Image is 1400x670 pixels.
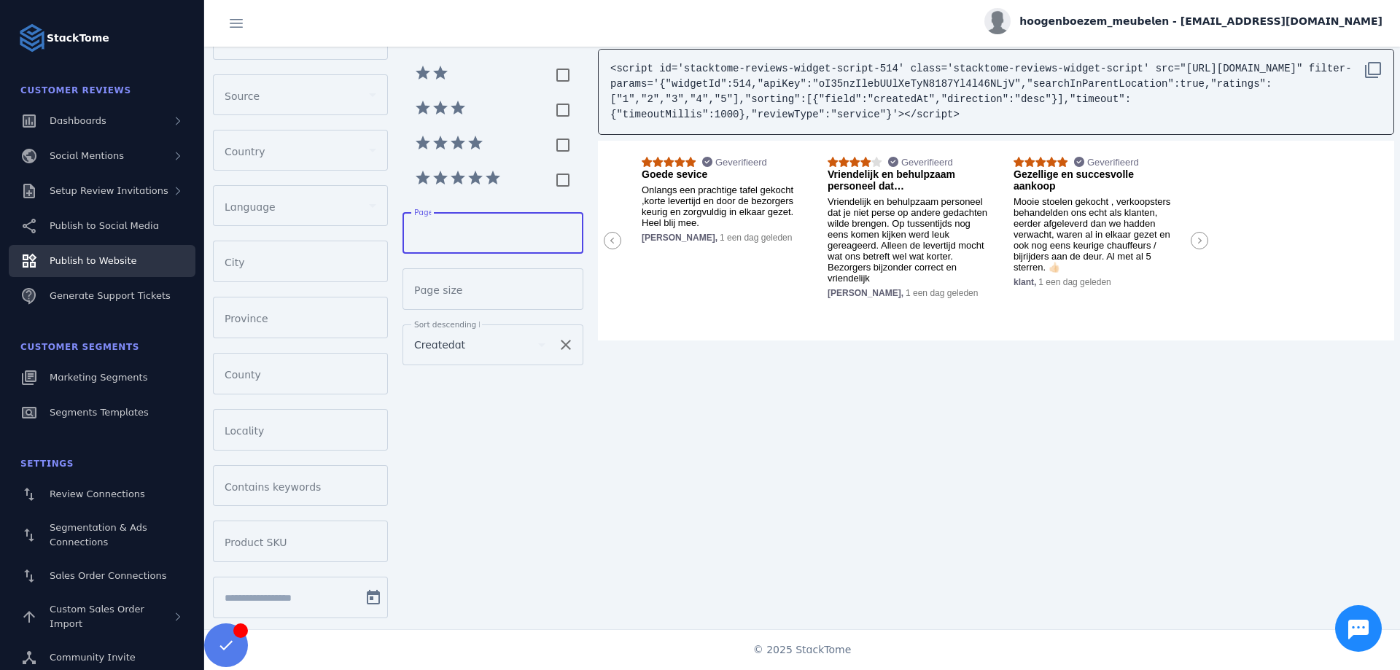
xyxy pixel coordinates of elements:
[449,99,467,117] mat-icon: star
[50,290,171,301] span: Generate Support Tickets
[984,8,1011,34] img: profile.jpg
[414,134,432,152] mat-icon: star
[50,488,145,499] span: Review Connections
[9,560,195,592] a: Sales Order Connections
[432,99,449,117] mat-icon: star
[225,146,265,157] mat-label: Country
[225,313,268,324] mat-label: Province
[225,425,264,437] mat-label: Locality
[414,169,432,187] mat-icon: star
[50,115,106,126] span: Dashboards
[548,336,583,354] mat-icon: clear
[50,220,159,231] span: Publish to Social Media
[449,134,467,152] mat-icon: star
[225,369,261,381] mat-label: County
[225,201,276,213] mat-label: Language
[1019,14,1382,29] span: hoogenboezem_meubelen - [EMAIL_ADDRESS][DOMAIN_NAME]
[225,481,321,493] mat-label: Contains keywords
[414,64,432,82] mat-icon: star
[225,257,244,268] mat-label: City
[9,210,195,242] a: Publish to Social Media
[9,397,195,429] a: Segments Templates
[467,134,484,152] mat-icon: star
[467,169,484,187] mat-icon: star
[359,583,388,612] button: Open calendar
[9,245,195,277] a: Publish to Website
[20,342,139,352] span: Customer Segments
[9,280,195,312] a: Generate Support Tickets
[50,570,166,581] span: Sales Order Connections
[50,372,147,383] span: Marketing Segments
[449,169,467,187] mat-icon: star
[432,134,449,152] mat-icon: star
[47,31,109,46] strong: StackTome
[20,85,131,96] span: Customer Reviews
[753,642,852,658] span: © 2025 StackTome
[432,64,449,82] mat-icon: star
[20,459,74,469] span: Settings
[225,90,260,102] mat-label: Source
[414,208,433,217] mat-label: Page
[414,99,432,117] mat-icon: star
[414,336,465,354] span: Createdat
[50,185,168,196] span: Setup Review Invitations
[484,169,502,187] mat-icon: star
[50,604,144,629] span: Custom Sales Order Import
[9,478,195,510] a: Review Connections
[50,652,136,663] span: Community Invite
[50,522,147,548] span: Segmentation & Ads Connections
[610,63,1352,120] code: <script id='stacktome-reviews-widget-script-514' class='stacktome-reviews-widget-script' src="[UR...
[9,513,195,557] a: Segmentation & Ads Connections
[432,169,449,187] mat-icon: star
[17,23,47,52] img: Logo image
[225,537,287,548] mat-label: Product SKU
[50,255,136,266] span: Publish to Website
[414,284,462,296] mat-label: Page size
[9,362,195,394] a: Marketing Segments
[50,407,149,418] span: Segments Templates
[414,320,488,329] mat-label: Sort descending by
[50,150,124,161] span: Social Mentions
[984,8,1382,34] button: hoogenboezem_meubelen - [EMAIL_ADDRESS][DOMAIN_NAME]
